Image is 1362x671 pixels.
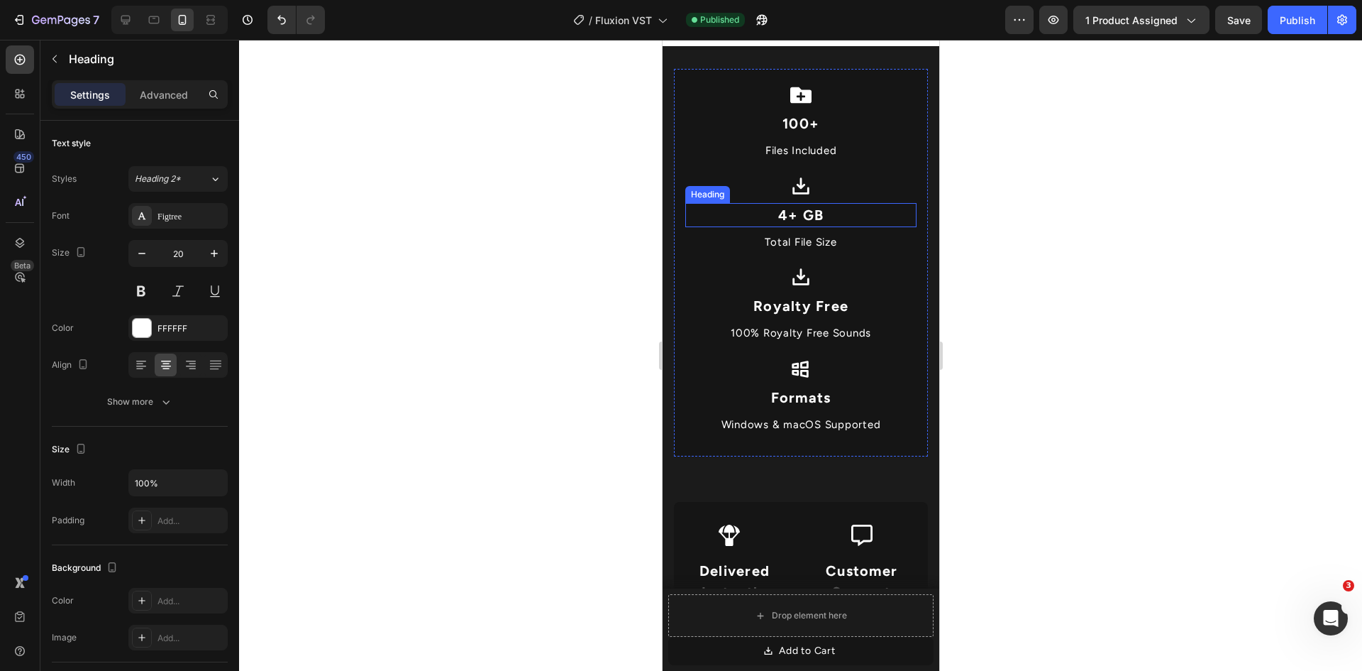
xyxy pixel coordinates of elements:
div: Publish [1280,13,1315,28]
span: Heading 2* [135,173,181,185]
input: Auto [129,470,227,496]
div: Beta [11,260,34,271]
button: Heading 2* [128,166,228,192]
button: Save [1215,6,1262,34]
div: Undo/Redo [267,6,325,34]
div: Font [52,209,70,222]
div: Padding [52,514,84,527]
span: 3 [1343,580,1354,591]
button: 1 product assigned [1073,6,1209,34]
span: 1 product assigned [1085,13,1178,28]
div: Size [52,244,89,263]
button: 7 [6,6,106,34]
div: Image [52,631,77,644]
iframe: Design area [663,40,939,671]
span: Save [1227,14,1251,26]
div: Show more [107,395,173,409]
button: Show more [52,389,228,415]
div: Figtree [157,210,224,223]
p: Heading [69,50,222,67]
div: Size [52,440,89,459]
div: Add... [157,515,224,528]
div: FFFFFF [157,322,224,335]
div: Align [52,356,92,375]
div: 450 [13,151,34,163]
span: Fluxion VST [595,13,652,28]
div: Add... [157,595,224,608]
span: / [589,13,592,28]
div: Color [52,594,74,607]
div: Width [52,476,75,489]
div: Background [52,559,121,578]
div: Color [52,322,74,334]
span: Published [700,13,739,26]
div: Add... [157,632,224,645]
p: Advanced [140,87,188,102]
div: Styles [52,173,77,185]
div: Text style [52,137,91,150]
iframe: Intercom live chat [1314,601,1348,635]
p: 7 [93,11,99,28]
p: Settings [70,87,110,102]
button: Publish [1268,6,1327,34]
